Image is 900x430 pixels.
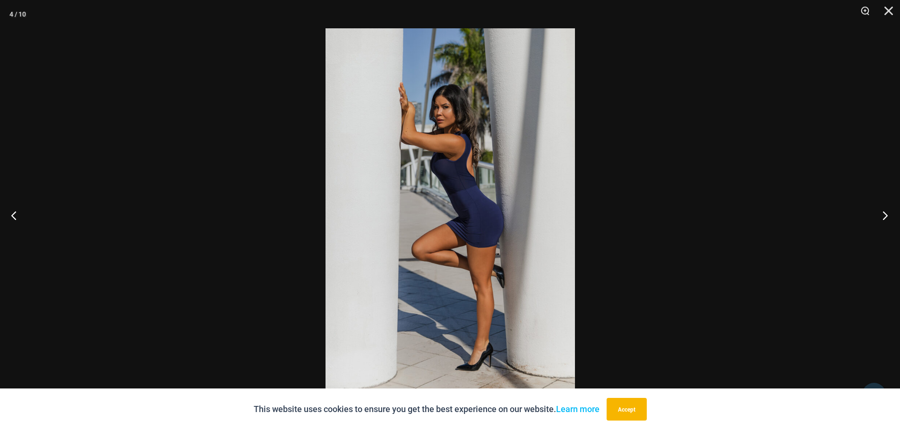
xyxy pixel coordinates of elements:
[9,7,26,21] div: 4 / 10
[607,398,647,421] button: Accept
[556,404,600,414] a: Learn more
[865,192,900,239] button: Next
[326,28,575,402] img: Desire Me Navy 5192 Dress 04
[254,402,600,416] p: This website uses cookies to ensure you get the best experience on our website.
